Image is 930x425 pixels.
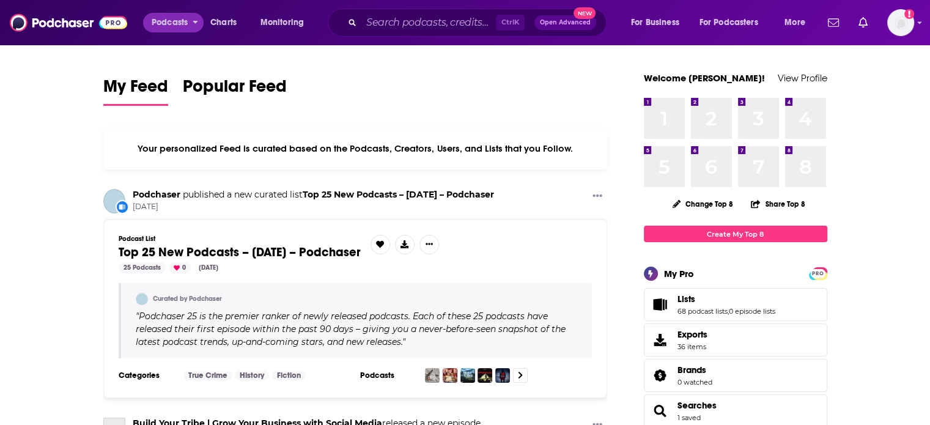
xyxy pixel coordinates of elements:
a: Create My Top 8 [644,226,827,242]
a: Exports [644,323,827,357]
span: , [728,307,729,316]
img: Dig It with Jo Whiley and Zoe Ball [443,368,457,383]
span: Lists [644,288,827,321]
img: Cold Blooded: Mystery in Alaska [460,368,475,383]
span: Monitoring [260,14,304,31]
a: Top 25 New Podcasts – [DATE] – Podchaser [119,246,361,259]
div: My Pro [664,268,694,279]
input: Search podcasts, credits, & more... [361,13,496,32]
button: Open AdvancedNew [534,15,596,30]
a: 0 watched [677,378,712,386]
span: For Podcasters [699,14,758,31]
h3: Podcast List [119,235,361,243]
span: New [574,7,596,19]
a: 1 saved [677,413,701,422]
a: Searches [648,402,673,419]
span: 36 items [677,342,707,351]
img: Fifteen: Inside the Daniel Marsh Murders [495,368,510,383]
a: Lists [677,294,775,305]
img: Unicorn Girl [425,368,440,383]
div: Your personalized Feed is curated based on the Podcasts, Creators, Users, and Lists that you Follow. [103,128,608,169]
a: True Crime [183,371,232,380]
span: Exports [677,329,707,340]
span: Top 25 New Podcasts – [DATE] – Podchaser [119,245,361,260]
button: open menu [252,13,320,32]
button: open menu [692,13,776,32]
span: PRO [811,269,825,278]
div: 25 Podcasts [119,262,166,273]
a: Podchaser [133,189,180,200]
span: Exports [648,331,673,349]
a: Fiction [272,371,306,380]
button: open menu [776,13,821,32]
img: Wisecrack [478,368,492,383]
span: Logged in as NickG [887,9,914,36]
svg: Add a profile image [904,9,914,19]
a: Curated by Podchaser [153,295,222,303]
a: Podchaser [103,189,125,213]
span: For Business [631,14,679,31]
a: Lists [648,296,673,313]
a: Brands [648,367,673,384]
span: My Feed [103,76,168,104]
div: Search podcasts, credits, & more... [339,9,618,37]
button: open menu [622,13,695,32]
a: Podchaser [136,293,148,305]
h3: Podcasts [360,371,415,380]
button: Share Top 8 [750,192,805,216]
h3: published a new curated list [133,189,494,201]
span: Lists [677,294,695,305]
img: Podchaser - Follow, Share and Rate Podcasts [10,11,127,34]
a: Brands [677,364,712,375]
button: Show More Button [588,189,607,204]
a: 0 episode lists [729,307,775,316]
span: [DATE] [133,202,494,212]
button: Show More Button [419,235,439,254]
span: Brands [677,364,706,375]
a: Searches [677,400,717,411]
span: Ctrl K [496,15,525,31]
a: My Feed [103,76,168,106]
a: History [235,371,269,380]
a: PRO [811,268,825,278]
img: User Profile [887,9,914,36]
div: 0 [169,262,191,273]
button: Change Top 8 [665,196,741,212]
span: Podcasts [152,14,188,31]
a: View Profile [778,72,827,84]
a: 68 podcast lists [677,307,728,316]
span: " " [136,311,566,347]
div: [DATE] [194,262,223,273]
button: Show profile menu [887,9,914,36]
span: Open Advanced [540,20,591,26]
a: Popular Feed [183,76,287,106]
button: open menu [143,13,204,32]
a: Charts [202,13,244,32]
span: Brands [644,359,827,392]
h3: Categories [119,371,174,380]
a: Show notifications dropdown [854,12,873,33]
a: Show notifications dropdown [823,12,844,33]
span: Charts [210,14,237,31]
div: New List [116,200,129,213]
a: Top 25 New Podcasts – September 2025 – Podchaser [303,189,494,200]
span: Podchaser 25 is the premier ranker of newly released podcasts. Each of these 25 podcasts have rel... [136,311,566,347]
span: More [784,14,805,31]
a: Welcome [PERSON_NAME]! [644,72,765,84]
span: Popular Feed [183,76,287,104]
